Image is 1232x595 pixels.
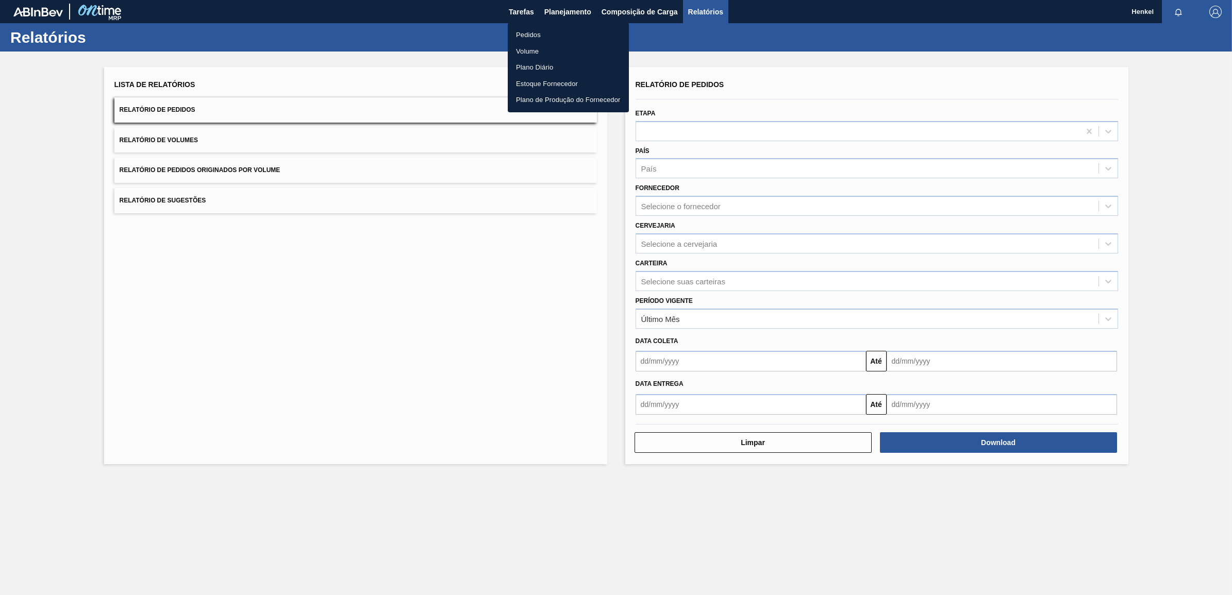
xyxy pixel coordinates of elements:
a: Plano de Produção do Fornecedor [508,92,629,108]
a: Volume [508,43,629,60]
a: Estoque Fornecedor [508,76,629,92]
a: Plano Diário [508,59,629,76]
a: Pedidos [508,27,629,43]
